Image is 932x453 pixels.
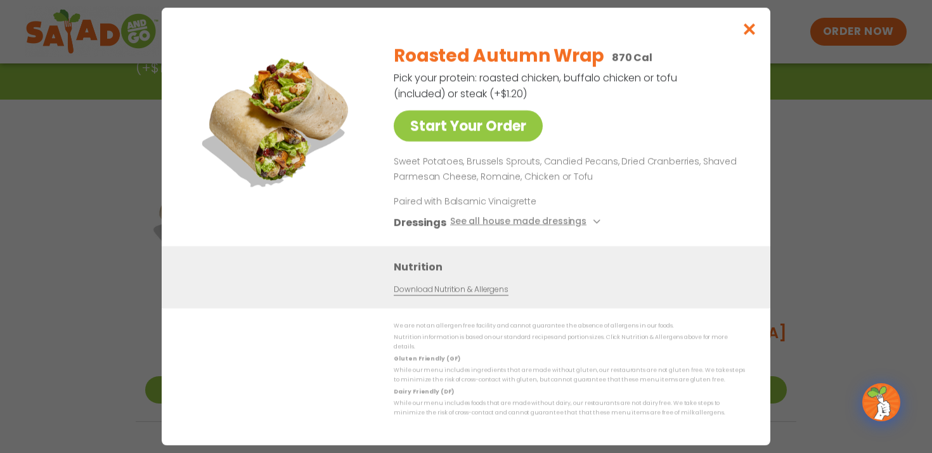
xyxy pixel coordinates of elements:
[394,355,460,362] strong: Gluten Friendly (GF)
[394,214,446,230] h3: Dressings
[864,384,899,420] img: wpChatIcon
[394,388,453,395] strong: Dairy Friendly (DF)
[394,284,508,296] a: Download Nutrition & Allergens
[450,214,604,230] button: See all house made dressings
[394,259,751,275] h3: Nutrition
[729,8,770,50] button: Close modal
[394,195,628,208] p: Paired with Balsamic Vinaigrette
[612,49,652,65] p: 870 Cal
[394,110,543,141] a: Start Your Order
[190,33,368,211] img: Featured product photo for Roasted Autumn Wrap
[394,43,604,69] h2: Roasted Autumn Wrap
[394,398,745,418] p: While our menu includes foods that are made without dairy, our restaurants are not dairy free. We...
[394,70,679,102] p: Pick your protein: roasted chicken, buffalo chicken or tofu (included) or steak (+$1.20)
[394,321,745,331] p: We are not an allergen free facility and cannot guarantee the absence of allergens in our foods.
[394,332,745,352] p: Nutrition information is based on our standard recipes and portion sizes. Click Nutrition & Aller...
[394,365,745,385] p: While our menu includes ingredients that are made without gluten, our restaurants are not gluten ...
[394,154,740,185] p: Sweet Potatoes, Brussels Sprouts, Candied Pecans, Dried Cranberries, Shaved Parmesan Cheese, Roma...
